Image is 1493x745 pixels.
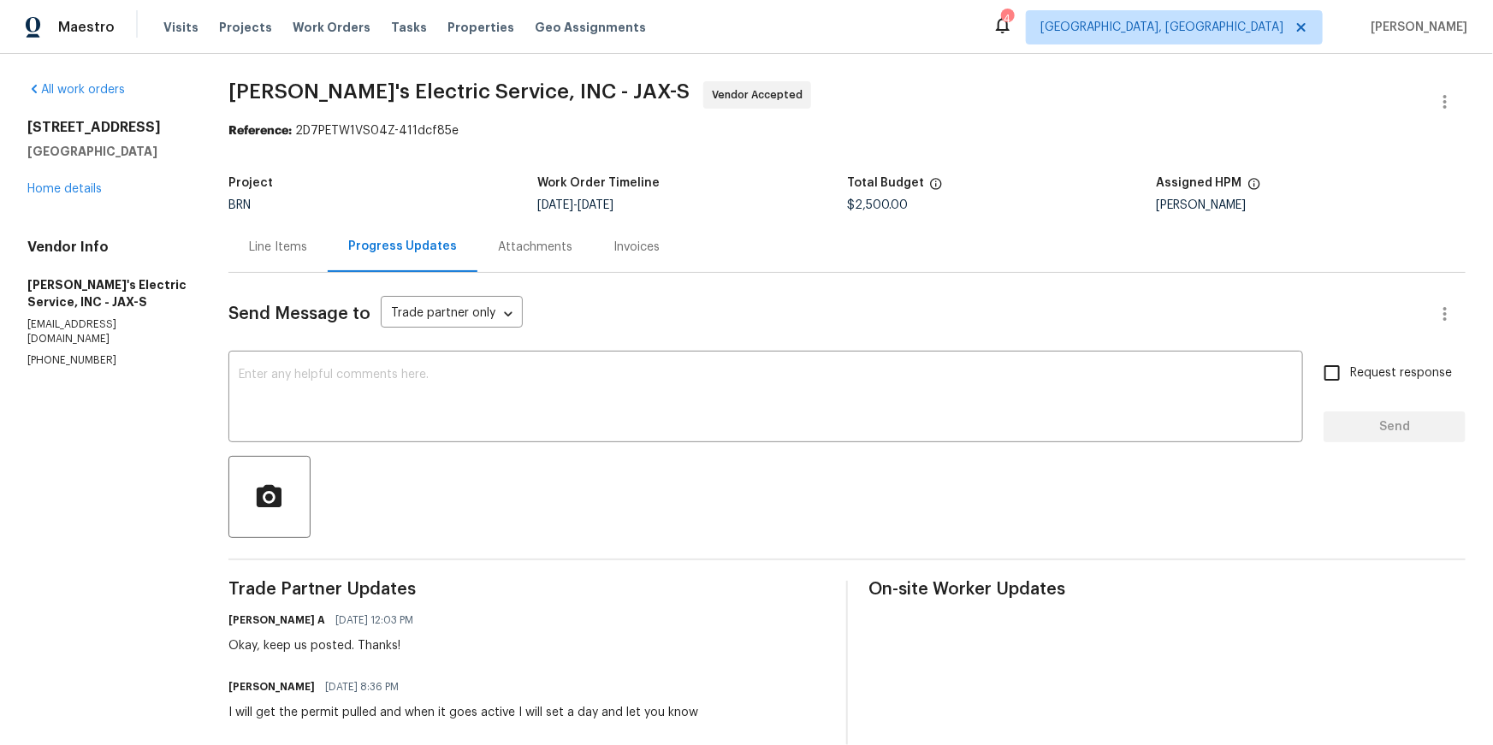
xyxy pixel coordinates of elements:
div: Line Items [249,239,307,256]
span: Visits [163,19,198,36]
span: On-site Worker Updates [868,581,1466,598]
span: BRN [228,199,251,211]
div: Attachments [498,239,572,256]
h4: Vendor Info [27,239,187,256]
div: Progress Updates [348,238,457,255]
span: Request response [1350,364,1452,382]
span: [DATE] [578,199,613,211]
span: - [537,199,613,211]
div: [PERSON_NAME] [1157,199,1466,211]
h6: [PERSON_NAME] [228,678,315,695]
span: Work Orders [293,19,370,36]
h5: [GEOGRAPHIC_DATA] [27,143,187,160]
span: [GEOGRAPHIC_DATA], [GEOGRAPHIC_DATA] [1040,19,1283,36]
h5: Assigned HPM [1157,177,1242,189]
span: Tasks [391,21,427,33]
span: [DATE] [537,199,573,211]
h5: Project [228,177,273,189]
span: Vendor Accepted [712,86,809,103]
a: Home details [27,183,102,195]
div: Okay, keep us posted. Thanks! [228,637,424,654]
span: [PERSON_NAME]'s Electric Service, INC - JAX-S [228,81,690,102]
div: 2D7PETW1VS04Z-411dcf85e [228,122,1466,139]
h5: Total Budget [847,177,924,189]
div: Trade partner only [381,300,523,328]
span: The total cost of line items that have been proposed by Opendoor. This sum includes line items th... [929,177,943,199]
span: $2,500.00 [847,199,908,211]
span: The hpm assigned to this work order. [1247,177,1261,199]
span: Maestro [58,19,115,36]
h6: [PERSON_NAME] A [228,612,325,629]
p: [PHONE_NUMBER] [27,353,187,368]
span: [DATE] 8:36 PM [325,678,399,695]
a: All work orders [27,84,125,96]
span: Geo Assignments [535,19,646,36]
b: Reference: [228,125,292,137]
span: Trade Partner Updates [228,581,826,598]
span: Projects [219,19,272,36]
span: [PERSON_NAME] [1364,19,1467,36]
span: Send Message to [228,305,370,322]
h5: [PERSON_NAME]'s Electric Service, INC - JAX-S [27,276,187,310]
h5: Work Order Timeline [537,177,660,189]
h2: [STREET_ADDRESS] [27,119,187,136]
span: Properties [447,19,514,36]
div: Invoices [613,239,660,256]
div: 4 [1001,10,1013,27]
div: I will get the permit pulled and when it goes active I will set a day and let you know [228,704,698,721]
p: [EMAIL_ADDRESS][DOMAIN_NAME] [27,317,187,346]
span: [DATE] 12:03 PM [335,612,413,629]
